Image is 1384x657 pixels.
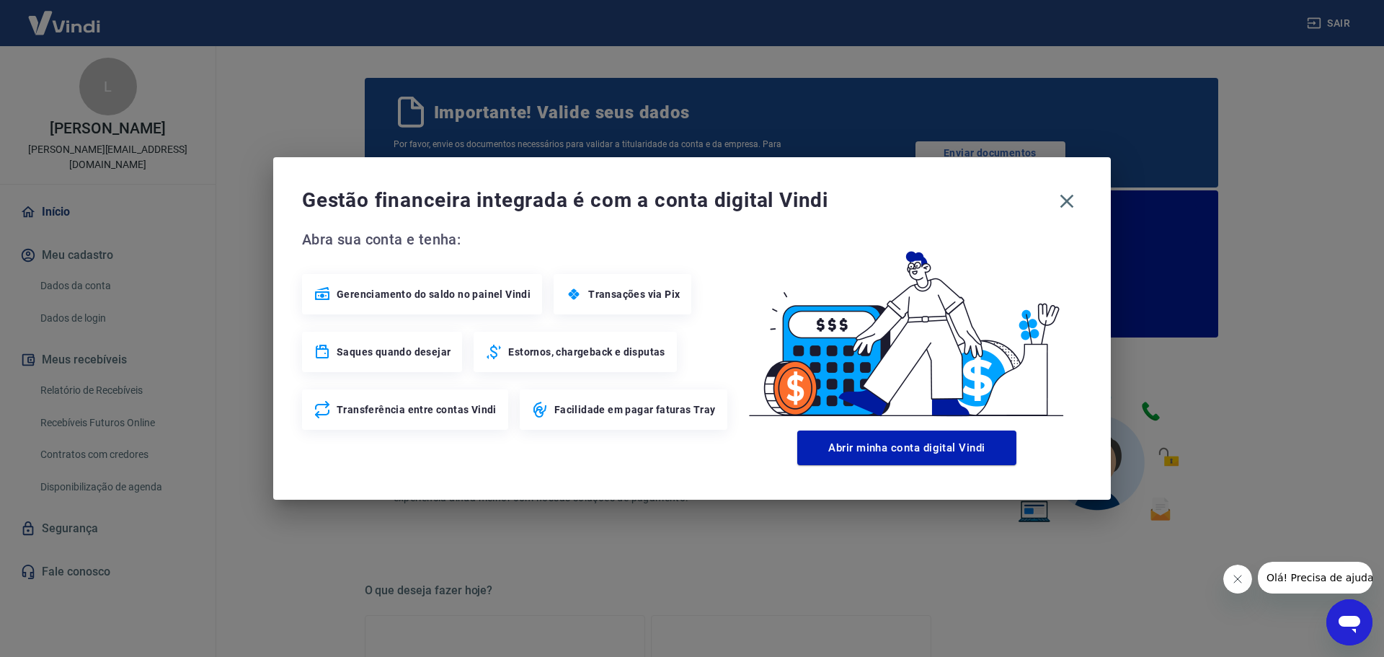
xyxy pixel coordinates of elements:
span: Transações via Pix [588,287,680,301]
span: Saques quando desejar [337,345,451,359]
button: Abrir minha conta digital Vindi [797,431,1016,465]
iframe: Fechar mensagem [1223,565,1252,594]
img: Good Billing [732,228,1082,425]
span: Gestão financeira integrada é com a conta digital Vindi [302,186,1052,215]
span: Gerenciamento do saldo no painel Vindi [337,287,531,301]
span: Abra sua conta e tenha: [302,228,732,251]
iframe: Botão para abrir a janela de mensagens [1326,599,1372,645]
span: Facilidade em pagar faturas Tray [554,402,716,417]
iframe: Mensagem da empresa [1258,562,1372,594]
span: Estornos, chargeback e disputas [508,345,665,359]
span: Olá! Precisa de ajuda? [9,10,121,22]
span: Transferência entre contas Vindi [337,402,497,417]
